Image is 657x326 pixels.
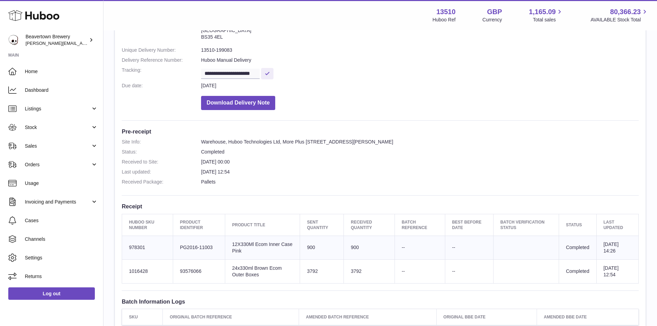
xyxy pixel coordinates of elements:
[26,40,138,46] span: [PERSON_NAME][EMAIL_ADDRESS][DOMAIN_NAME]
[395,236,445,259] td: --
[25,199,91,205] span: Invoicing and Payments
[173,214,225,236] th: Product Identifier
[201,139,639,145] dd: Warehouse, Huboo Technologies Ltd, More Plus [STREET_ADDRESS][PERSON_NAME]
[445,236,493,259] td: --
[122,259,173,283] td: 1016428
[122,236,173,259] td: 978301
[395,214,445,236] th: Batch Reference
[493,214,559,236] th: Batch Verification Status
[122,179,201,185] dt: Received Package:
[163,309,299,325] th: Original Batch Reference
[344,214,395,236] th: Received Quantity
[559,214,596,236] th: Status
[300,236,344,259] td: 900
[25,68,98,75] span: Home
[122,159,201,165] dt: Received to Site:
[122,47,201,53] dt: Unique Delivery Number:
[201,159,639,165] dd: [DATE] 00:00
[122,57,201,63] dt: Delivery Reference Number:
[300,259,344,283] td: 3792
[225,214,300,236] th: Product title
[122,82,201,89] dt: Due date:
[122,202,639,210] h3: Receipt
[445,259,493,283] td: --
[596,236,638,259] td: [DATE] 14:26
[122,67,201,79] dt: Tracking:
[122,309,163,325] th: SKU
[559,259,596,283] td: Completed
[395,259,445,283] td: --
[122,169,201,175] dt: Last updated:
[25,124,91,131] span: Stock
[122,149,201,155] dt: Status:
[300,214,344,236] th: Sent Quantity
[201,179,639,185] dd: Pallets
[436,7,456,17] strong: 13510
[529,7,556,17] span: 1,165.09
[432,17,456,23] div: Huboo Ref
[344,259,395,283] td: 3792
[8,35,19,45] img: millie@beavertownbrewery.co.uk
[122,139,201,145] dt: Site Info:
[537,309,638,325] th: Amended BBE Date
[25,273,98,280] span: Returns
[344,236,395,259] td: 900
[25,106,91,112] span: Listings
[596,259,638,283] td: [DATE] 12:54
[590,7,649,23] a: 80,366.23 AVAILABLE Stock Total
[533,17,564,23] span: Total sales
[25,217,98,224] span: Cases
[201,149,639,155] dd: Completed
[122,298,639,305] h3: Batch Information Logs
[299,309,437,325] th: Amended Batch Reference
[26,33,88,47] div: Beavertown Brewery
[436,309,537,325] th: Original BBE Date
[25,161,91,168] span: Orders
[201,57,639,63] dd: Huboo Manual Delivery
[25,87,98,93] span: Dashboard
[25,180,98,187] span: Usage
[445,214,493,236] th: Best Before Date
[201,169,639,175] dd: [DATE] 12:54
[25,143,91,149] span: Sales
[482,17,502,23] div: Currency
[225,236,300,259] td: 12X330Ml Ecom Inner Case Pink
[590,17,649,23] span: AVAILABLE Stock Total
[529,7,564,23] a: 1,165.09 Total sales
[25,236,98,243] span: Channels
[610,7,641,17] span: 80,366.23
[201,47,639,53] dd: 13510-199083
[8,287,95,300] a: Log out
[201,82,639,89] dd: [DATE]
[173,259,225,283] td: 93576066
[225,259,300,283] td: 24x330ml Brown Ecom Outer Boxes
[122,214,173,236] th: Huboo SKU Number
[596,214,638,236] th: Last updated
[173,236,225,259] td: PG2016-11003
[201,96,275,110] button: Download Delivery Note
[122,128,639,135] h3: Pre-receipt
[25,255,98,261] span: Settings
[559,236,596,259] td: Completed
[487,7,502,17] strong: GBP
